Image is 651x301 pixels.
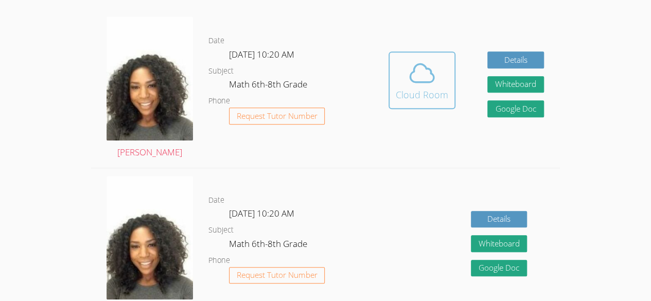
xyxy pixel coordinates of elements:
[229,237,309,254] dd: Math 6th-8th Grade
[471,235,527,252] button: Whiteboard
[107,176,193,300] img: avatar.png
[487,76,544,93] button: Whiteboard
[208,194,224,207] dt: Date
[229,77,309,95] dd: Math 6th-8th Grade
[389,51,455,109] button: Cloud Room
[107,16,193,140] img: avatar.png
[487,100,544,117] a: Google Doc
[229,267,325,284] button: Request Tutor Number
[237,112,318,120] span: Request Tutor Number
[229,48,294,60] span: [DATE] 10:20 AM
[396,87,448,102] div: Cloud Room
[237,271,318,279] span: Request Tutor Number
[107,16,193,160] a: [PERSON_NAME]
[229,207,294,219] span: [DATE] 10:20 AM
[208,254,230,267] dt: Phone
[229,108,325,125] button: Request Tutor Number
[208,95,230,108] dt: Phone
[208,224,234,237] dt: Subject
[471,211,527,228] a: Details
[487,51,544,68] a: Details
[471,260,527,277] a: Google Doc
[208,65,234,78] dt: Subject
[208,34,224,47] dt: Date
